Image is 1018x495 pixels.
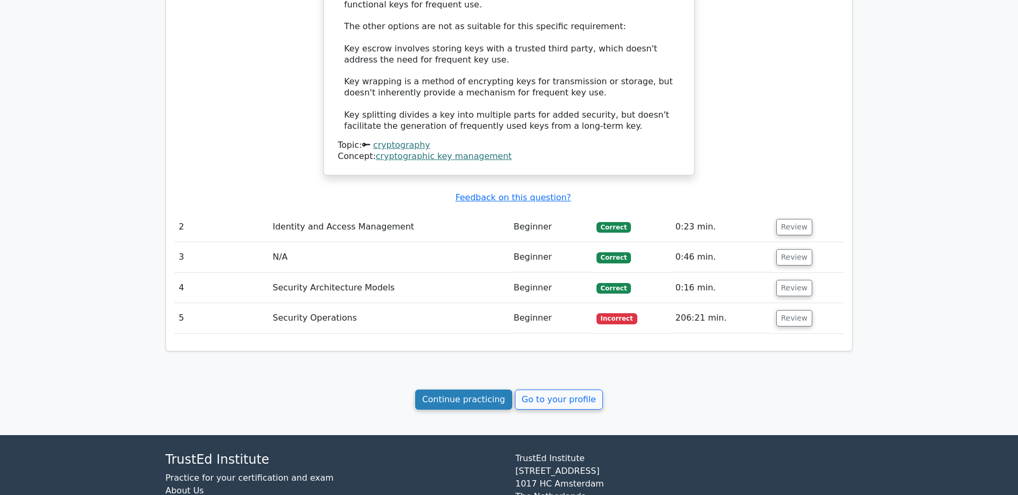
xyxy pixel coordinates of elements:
[510,242,592,272] td: Beginner
[596,283,631,294] span: Correct
[671,273,772,303] td: 0:16 min.
[596,252,631,263] span: Correct
[596,222,631,233] span: Correct
[671,242,772,272] td: 0:46 min.
[776,249,812,266] button: Review
[174,303,268,333] td: 5
[776,310,812,326] button: Review
[338,151,680,162] div: Concept:
[596,313,637,324] span: Incorrect
[165,452,503,467] h4: TrustEd Institute
[510,273,592,303] td: Beginner
[174,212,268,242] td: 2
[671,303,772,333] td: 206:21 min.
[373,140,430,150] a: cryptography
[510,303,592,333] td: Beginner
[268,242,510,272] td: N/A
[174,242,268,272] td: 3
[515,390,603,410] a: Go to your profile
[268,212,510,242] td: Identity and Access Management
[776,219,812,235] button: Review
[338,140,680,151] div: Topic:
[268,303,510,333] td: Security Operations
[268,273,510,303] td: Security Architecture Models
[671,212,772,242] td: 0:23 min.
[776,280,812,296] button: Review
[165,473,334,483] a: Practice for your certification and exam
[174,273,268,303] td: 4
[455,192,571,202] a: Feedback on this question?
[510,212,592,242] td: Beginner
[415,390,512,410] a: Continue practicing
[376,151,512,161] a: cryptographic key management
